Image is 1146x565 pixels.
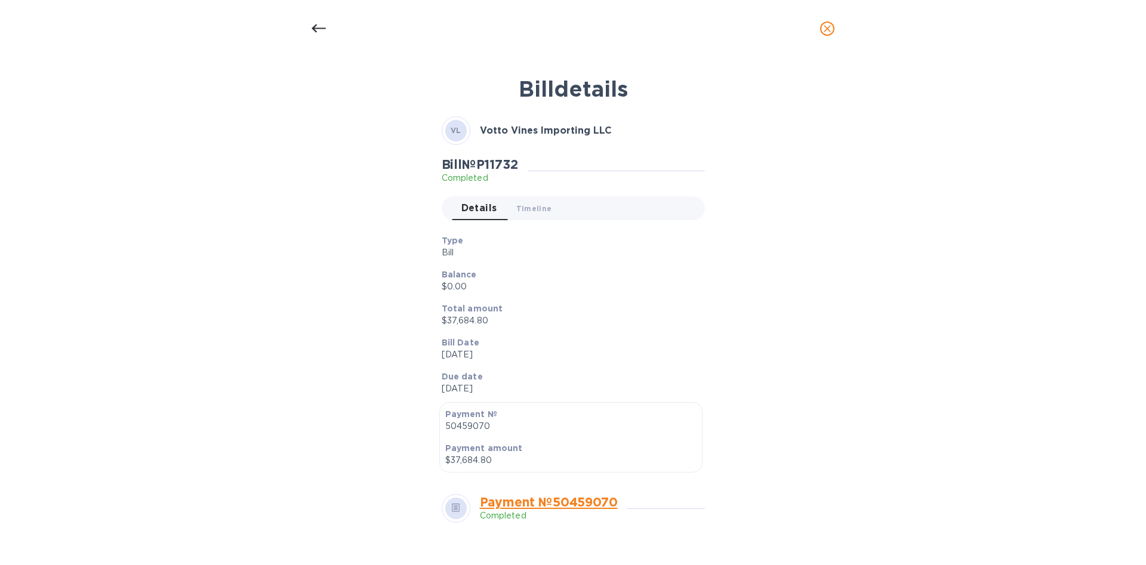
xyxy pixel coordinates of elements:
b: VL [451,126,461,135]
a: Payment № 50459070 [480,495,618,510]
span: Timeline [516,202,552,215]
b: Bill details [519,76,628,102]
b: Votto Vines Importing LLC [480,125,612,136]
p: $37,684.80 [442,314,695,327]
button: close [813,14,842,43]
b: Payment amount [445,443,523,453]
p: Completed [442,172,518,184]
b: Bill Date [442,338,479,347]
h2: Bill № P11732 [442,157,518,172]
b: Due date [442,372,483,381]
p: [DATE] [442,382,695,395]
p: Bill [442,246,695,259]
span: Details [461,200,497,217]
b: Balance [442,270,477,279]
p: 50459070 [445,420,697,433]
p: $0.00 [442,280,695,293]
p: [DATE] [442,348,695,361]
p: Completed [480,510,618,522]
b: Type [442,236,464,245]
b: Total amount [442,304,503,313]
p: $37,684.80 [445,454,697,467]
b: Payment № [445,409,497,419]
